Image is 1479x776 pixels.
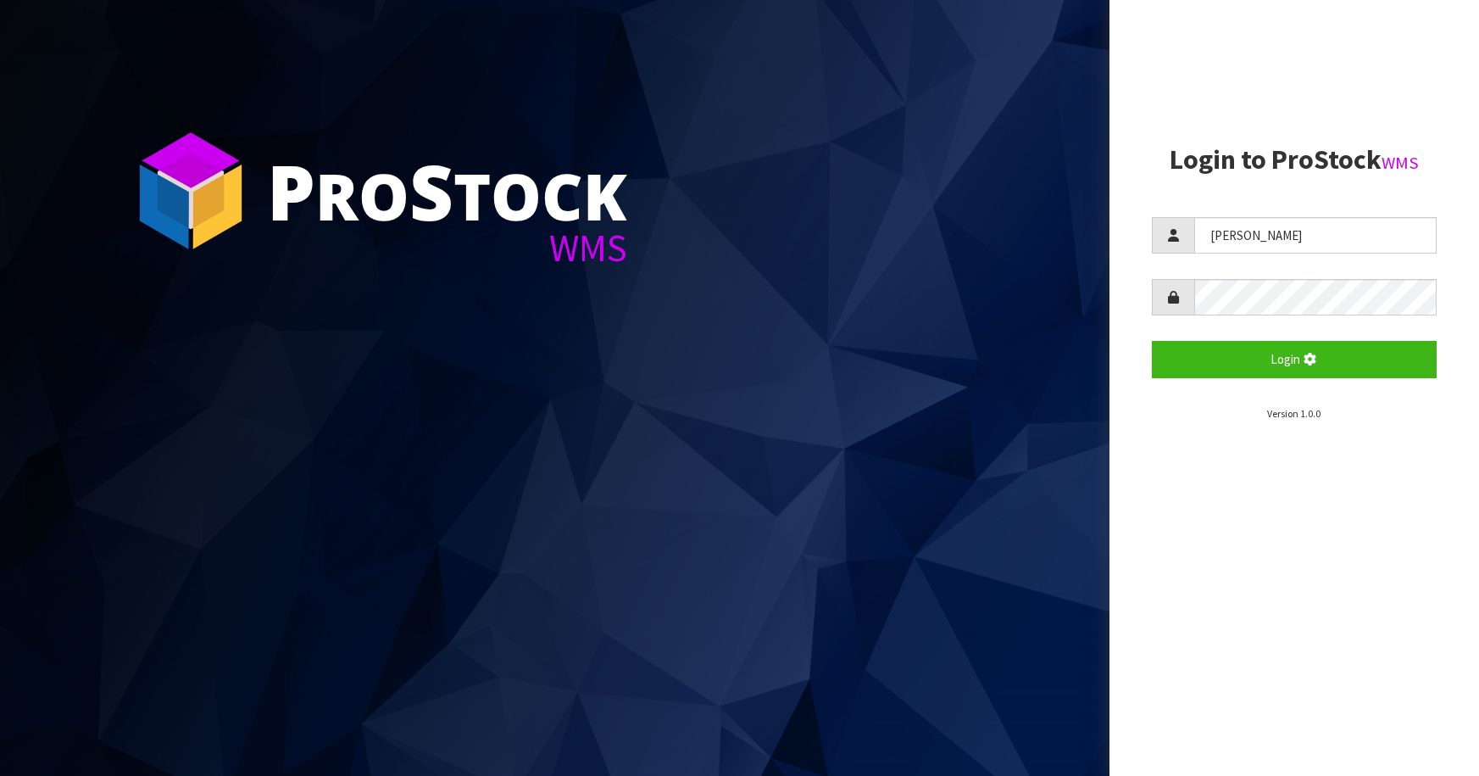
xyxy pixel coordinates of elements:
[1267,407,1321,420] small: Version 1.0.0
[267,229,627,267] div: WMS
[1152,341,1437,377] button: Login
[1152,145,1437,175] h2: Login to ProStock
[267,153,627,229] div: ro tock
[267,139,315,243] span: P
[127,127,254,254] img: ProStock Cube
[1194,217,1437,254] input: Username
[1382,152,1419,174] small: WMS
[409,139,453,243] span: S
